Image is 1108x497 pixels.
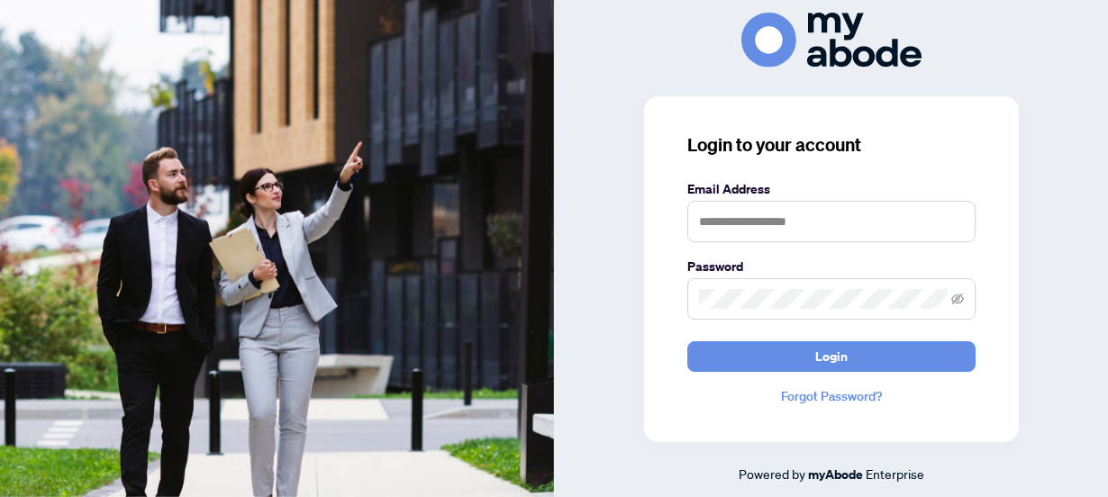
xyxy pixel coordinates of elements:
[815,342,848,371] span: Login
[808,465,863,484] a: myAbode
[866,465,924,482] span: Enterprise
[741,13,922,68] img: ma-logo
[687,341,976,372] button: Login
[739,465,805,482] span: Powered by
[951,293,964,305] span: eye-invisible
[687,386,976,406] a: Forgot Password?
[687,132,976,158] h3: Login to your account
[687,179,976,199] label: Email Address
[687,257,976,276] label: Password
